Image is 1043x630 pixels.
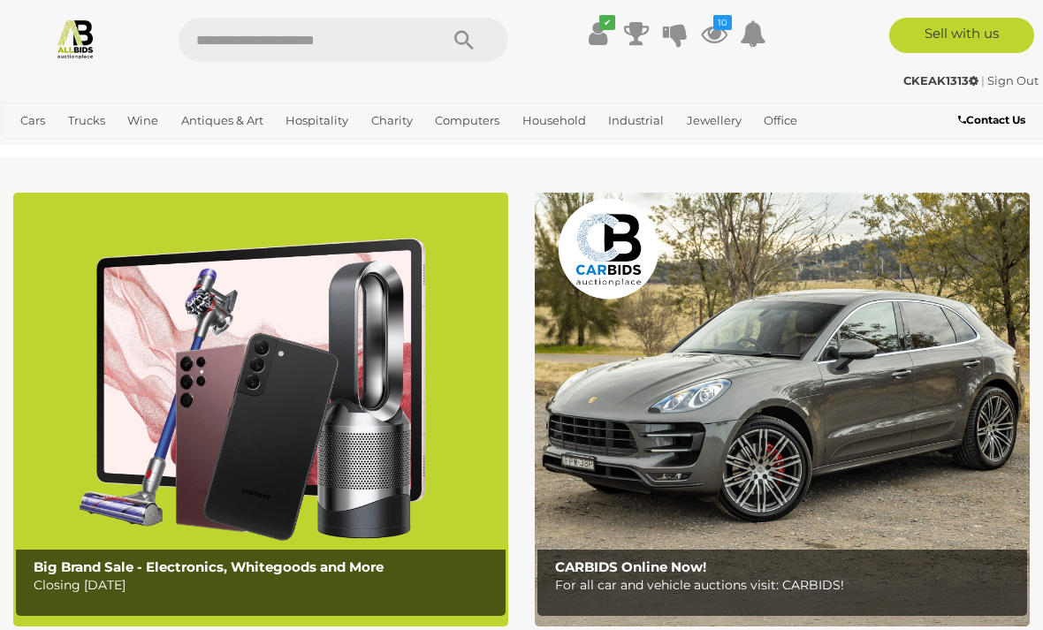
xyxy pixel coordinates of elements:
[713,15,732,30] i: 10
[13,193,508,626] img: Big Brand Sale - Electronics, Whitegoods and More
[889,18,1034,53] a: Sell with us
[61,106,112,135] a: Trucks
[701,18,727,49] a: 10
[535,193,1030,626] a: CARBIDS Online Now! CARBIDS Online Now! For all car and vehicle auctions visit: CARBIDS!
[34,574,498,596] p: Closing [DATE]
[13,135,64,164] a: Sports
[364,106,420,135] a: Charity
[981,73,985,87] span: |
[34,558,384,575] b: Big Brand Sale - Electronics, Whitegoods and More
[584,18,611,49] a: ✔
[987,73,1039,87] a: Sign Out
[72,135,212,164] a: [GEOGRAPHIC_DATA]
[13,193,508,626] a: Big Brand Sale - Electronics, Whitegoods and More Big Brand Sale - Electronics, Whitegoods and Mo...
[120,106,165,135] a: Wine
[601,106,671,135] a: Industrial
[958,113,1025,126] b: Contact Us
[903,73,978,87] strong: CKEAK1313
[515,106,593,135] a: Household
[555,574,1019,596] p: For all car and vehicle auctions visit: CARBIDS!
[278,106,355,135] a: Hospitality
[13,106,52,135] a: Cars
[680,106,749,135] a: Jewellery
[420,18,508,62] button: Search
[174,106,270,135] a: Antiques & Art
[555,558,706,575] b: CARBIDS Online Now!
[757,106,804,135] a: Office
[958,110,1030,130] a: Contact Us
[535,193,1030,626] img: CARBIDS Online Now!
[55,18,96,59] img: Allbids.com.au
[428,106,506,135] a: Computers
[903,73,981,87] a: CKEAK1313
[599,15,615,30] i: ✔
